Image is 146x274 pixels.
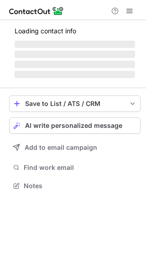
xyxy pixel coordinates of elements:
span: Notes [24,182,137,190]
span: ‌ [15,51,135,58]
button: save-profile-one-click [9,95,141,112]
img: ContactOut v5.3.10 [9,5,64,16]
span: ‌ [15,41,135,48]
span: ‌ [15,61,135,68]
div: Save to List / ATS / CRM [25,100,125,107]
button: AI write personalized message [9,117,141,134]
span: Find work email [24,163,137,172]
button: Notes [9,179,141,192]
button: Find work email [9,161,141,174]
span: Add to email campaign [25,144,97,151]
p: Loading contact info [15,27,135,35]
span: AI write personalized message [25,122,122,129]
button: Add to email campaign [9,139,141,156]
span: ‌ [15,71,135,78]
